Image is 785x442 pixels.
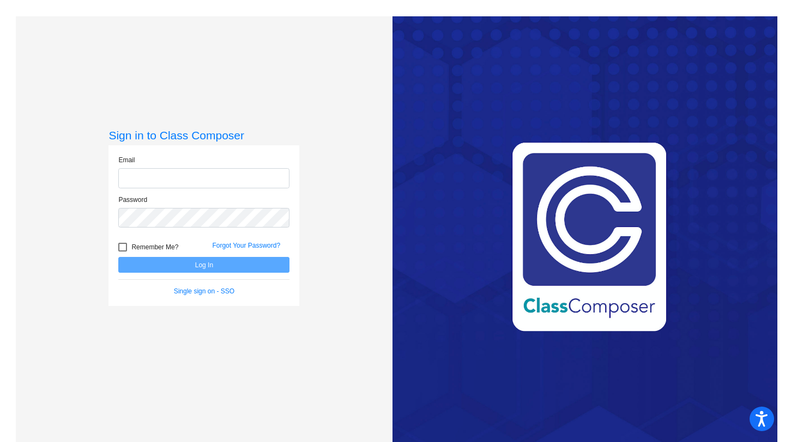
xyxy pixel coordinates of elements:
label: Email [118,155,135,165]
h3: Sign in to Class Composer [108,128,299,142]
a: Single sign on - SSO [174,287,234,295]
a: Forgot Your Password? [212,242,280,249]
span: Remember Me? [131,241,178,254]
button: Log In [118,257,289,273]
label: Password [118,195,147,205]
